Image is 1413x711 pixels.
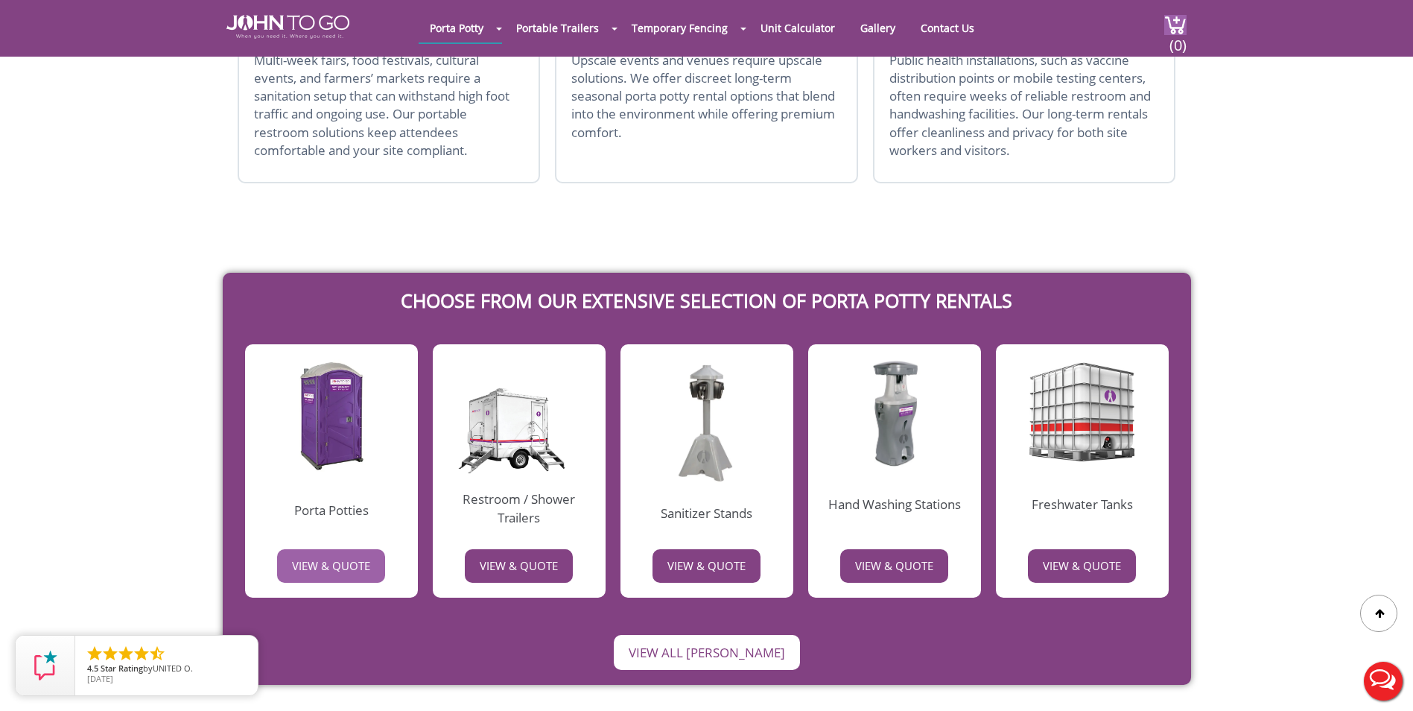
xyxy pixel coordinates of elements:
[226,15,349,39] img: JOHN to go
[855,560,933,572] span: VIEW & QUOTE
[277,549,385,583] a: VIEW & QUOTE
[652,549,761,583] a: VIEW & QUOTE
[465,549,573,583] a: VIEW & QUOTE
[1169,23,1187,55] span: (0)
[571,51,835,141] span: Upscale events and venues require upscale solutions. We offer discreet long-term seasonal porta p...
[480,560,558,572] span: VIEW & QUOTE
[859,359,930,467] img: Long-Term Porta Potty Rentals in NY, NJ, and FL - Porta Potty
[101,645,119,663] li: 
[1025,359,1140,467] img: Long-Term Porta Potty Rentals in NY, NJ, and FL - Porta Potty
[1164,15,1187,35] img: cart a
[620,13,739,42] a: Temporary Fencing
[254,51,509,159] span: Multi-week fairs, food festivals, cultural events, and farmers’ markets require a sanitation setu...
[671,359,743,486] img: Long-Term Porta Potty Rentals in NY, NJ, and FL - Porta Potty
[117,645,135,663] li: 
[87,664,246,674] span: by
[667,560,746,572] span: VIEW & QUOTE
[148,645,166,663] li: 
[448,359,591,475] img: Long-Term Porta Potty Rentals in NY, NJ, and FL - Porta Potty
[87,663,98,674] span: 4.5
[401,288,1012,313] strong: CHOOSE FROM OUR EXTENSIVE SELECTION OF PORTA POTTY RENTALS
[448,490,591,527] p: Restroom / Shower Trailers
[749,13,846,42] a: Unit Calculator
[823,496,966,513] p: Hand Washing Stations
[260,502,403,519] div: Porta Potties
[86,645,104,663] li: 
[889,51,1151,159] span: Public health installations, such as vaccine distribution points or mobile testing centers, often...
[629,646,785,659] span: VIEW ALL [PERSON_NAME]
[909,13,985,42] a: Contact Us
[505,13,610,42] a: Portable Trailers
[1043,560,1121,572] span: VIEW & QUOTE
[292,560,370,572] span: VIEW & QUOTE
[1353,651,1413,711] button: Live Chat
[133,645,150,663] li: 
[1028,549,1136,583] a: VIEW & QUOTE
[101,663,143,674] span: Star Rating
[849,13,906,42] a: Gallery
[614,635,800,670] a: VIEW ALL [PERSON_NAME]
[31,651,60,680] img: Review Rating
[840,549,948,583] a: VIEW & QUOTE
[87,673,113,684] span: [DATE]
[419,13,495,42] a: Porta Potty
[1011,496,1154,513] p: Freshwater Tanks
[296,359,367,472] img: Long-Term Porta Potty Rentals in NY, NJ, and FL - Porta Potty
[635,505,778,522] p: Sanitizer Stands
[153,663,193,674] span: UNITED O.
